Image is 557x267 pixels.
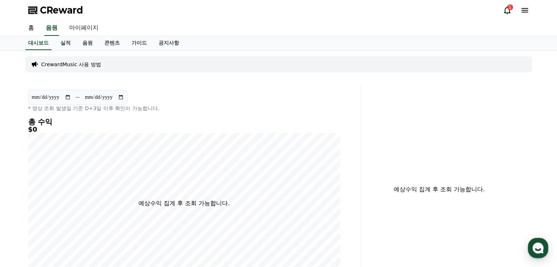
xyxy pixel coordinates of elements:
[25,36,52,50] a: 대시보드
[40,4,83,16] span: CReward
[153,36,185,50] a: 공지사항
[28,4,83,16] a: CReward
[44,20,59,36] a: 음원
[28,118,340,126] h4: 총 수익
[22,20,40,36] a: 홈
[77,36,99,50] a: 음원
[28,105,340,112] p: * 영상 조회 발생일 기준 D+3일 이후 확인이 가능합니다.
[23,217,27,223] span: 홈
[126,36,153,50] a: 가이드
[28,126,340,133] h5: $0
[367,185,512,194] p: 예상수익 집계 후 조회 가능합니다.
[55,36,77,50] a: 실적
[94,206,141,225] a: 설정
[75,93,80,102] p: ~
[2,206,48,225] a: 홈
[503,6,512,15] a: 1
[138,199,230,208] p: 예상수익 집계 후 조회 가능합니다.
[48,206,94,225] a: 대화
[507,4,513,10] div: 1
[113,217,122,223] span: 설정
[41,61,101,68] a: CrewardMusic 사용 방법
[67,218,76,223] span: 대화
[63,20,104,36] a: 마이페이지
[99,36,126,50] a: 콘텐츠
